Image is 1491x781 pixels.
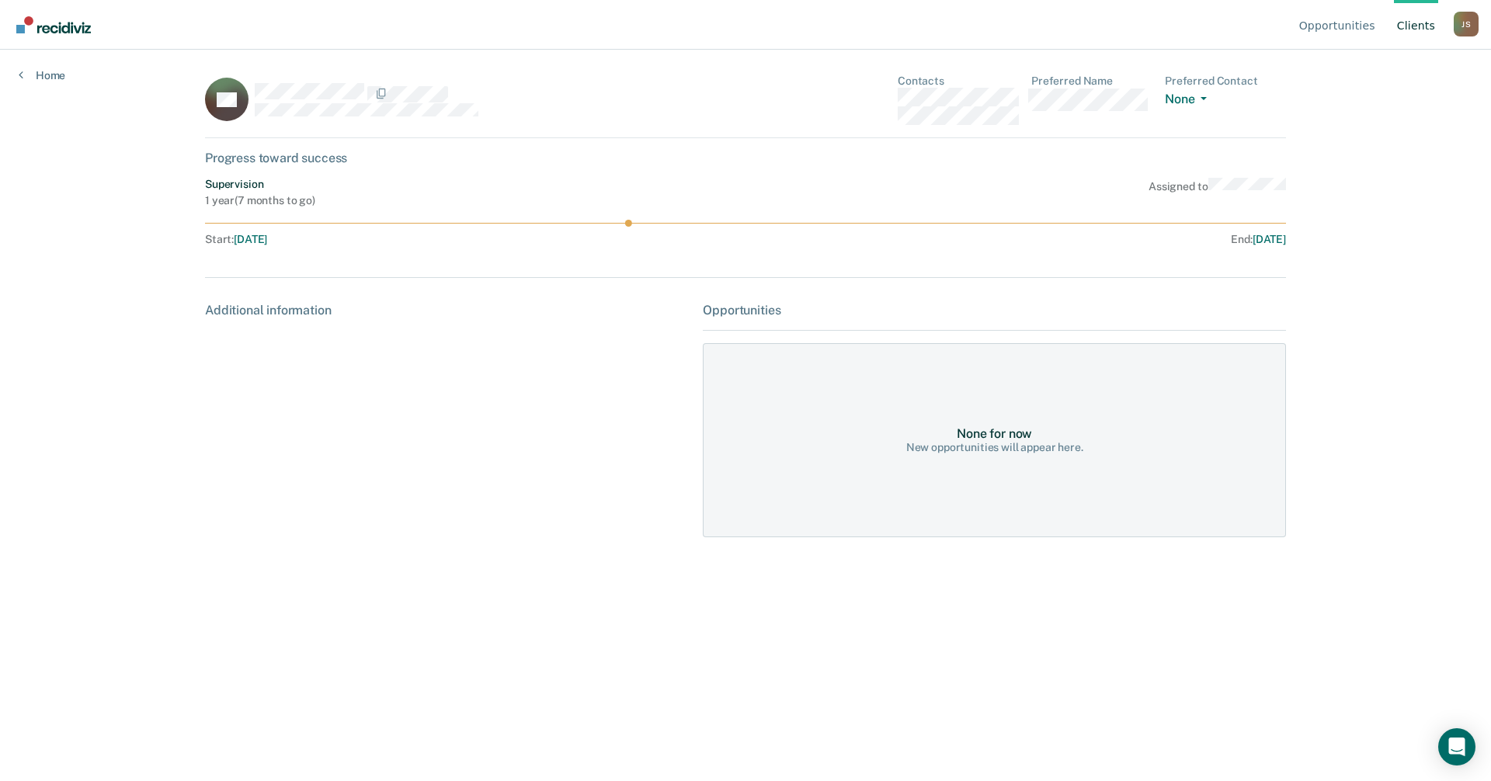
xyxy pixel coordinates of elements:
[205,303,690,318] div: Additional information
[703,303,1286,318] div: Opportunities
[752,233,1286,246] div: End :
[1149,178,1286,207] div: Assigned to
[957,426,1032,441] div: None for now
[234,233,267,245] span: [DATE]
[205,151,1286,165] div: Progress toward success
[1031,75,1152,88] dt: Preferred Name
[19,68,65,82] a: Home
[205,233,746,246] div: Start :
[906,441,1083,454] div: New opportunities will appear here.
[898,75,1019,88] dt: Contacts
[1454,12,1479,36] button: Profile dropdown button
[205,178,315,191] div: Supervision
[1454,12,1479,36] div: J S
[1165,92,1213,109] button: None
[1438,728,1475,765] div: Open Intercom Messenger
[1165,75,1286,88] dt: Preferred Contact
[1253,233,1286,245] span: [DATE]
[16,16,91,33] img: Recidiviz
[205,194,315,207] div: 1 year ( 7 months to go )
